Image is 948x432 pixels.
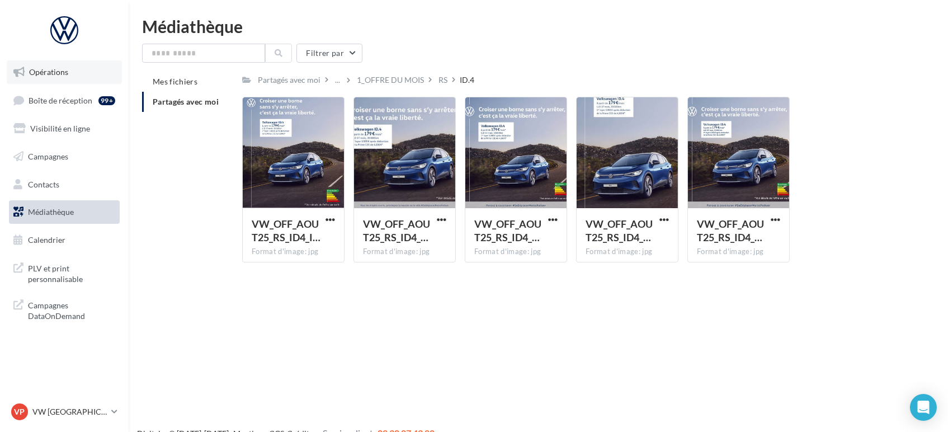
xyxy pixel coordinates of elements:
span: Visibilité en ligne [30,124,90,133]
div: Format d'image: jpg [697,247,780,257]
a: Médiathèque [7,200,122,224]
span: VW_OFF_AOUT25_RS_ID4_GMB [363,218,430,243]
span: VW_OFF_AOUT25_RS_ID4_STORY [586,218,653,243]
a: Visibilité en ligne [7,117,122,140]
div: Format d'image: jpg [586,247,669,257]
span: Boîte de réception [29,95,92,105]
a: Campagnes DataOnDemand [7,293,122,326]
a: Calendrier [7,228,122,252]
span: Médiathèque [28,207,74,217]
div: Open Intercom Messenger [910,394,937,421]
span: VW_OFF_AOUT25_RS_ID4_CARRE [474,218,541,243]
span: PLV et print personnalisable [28,261,115,285]
div: Partagés avec moi [258,74,320,86]
a: Boîte de réception99+ [7,88,122,112]
span: Campagnes DataOnDemand [28,298,115,322]
span: Contacts [28,179,59,189]
div: ID.4 [460,74,474,86]
a: Campagnes [7,145,122,168]
a: VP VW [GEOGRAPHIC_DATA] 13 [9,401,120,422]
span: Mes fichiers [153,77,197,86]
div: Format d'image: jpg [363,247,446,257]
div: 99+ [98,96,115,105]
span: Campagnes [28,152,68,161]
button: Filtrer par [296,44,362,63]
div: Médiathèque [142,18,935,35]
div: ... [333,72,342,88]
span: VP [15,406,25,417]
span: Opérations [29,67,68,77]
div: Format d'image: jpg [252,247,335,257]
a: Contacts [7,173,122,196]
span: VW_OFF_AOUT25_RS_ID4_GMB_720x720px [697,218,764,243]
span: VW_OFF_AOUT25_RS_ID4_INSTA [252,218,320,243]
div: 1_OFFRE DU MOIS [357,74,424,86]
div: Format d'image: jpg [474,247,558,257]
a: Opérations [7,60,122,84]
span: Partagés avec moi [153,97,219,106]
a: PLV et print personnalisable [7,256,122,289]
span: Calendrier [28,235,65,245]
p: VW [GEOGRAPHIC_DATA] 13 [32,406,107,417]
div: RS [438,74,447,86]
